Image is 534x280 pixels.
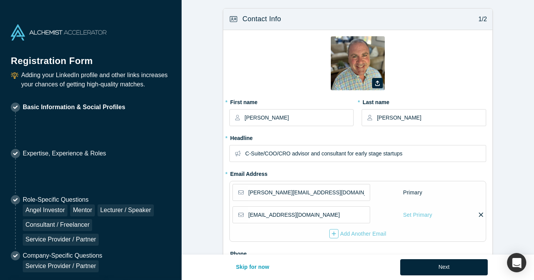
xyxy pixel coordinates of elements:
[23,219,92,231] div: Consultant / Freelancer
[11,46,171,68] h1: Registration Form
[23,251,102,260] p: Company-Specific Questions
[329,229,387,239] button: Add Another Email
[23,149,106,158] p: Expertise, Experience & Roles
[23,195,171,204] p: Role-Specific Questions
[23,234,99,246] div: Service Provider / Partner
[23,260,99,272] div: Service Provider / Partner
[229,96,354,106] label: First name
[331,36,385,90] img: Profile user default
[400,259,488,275] button: Next
[474,15,487,24] p: 1/2
[229,247,486,258] label: Phone
[362,96,486,106] label: Last name
[228,259,278,275] button: Skip for now
[229,132,486,142] label: Headline
[23,204,67,216] div: Angel Investor
[403,186,423,199] div: Primary
[98,204,154,216] div: Lecturer / Speaker
[229,167,268,178] label: Email Address
[245,145,485,162] input: Partner, CEO
[243,14,281,24] h3: Contact Info
[21,71,171,89] p: Adding your LinkedIn profile and other links increases your chances of getting high-quality matches.
[11,24,106,40] img: Alchemist Accelerator Logo
[23,103,125,112] p: Basic Information & Social Profiles
[70,204,95,216] div: Mentor
[329,229,386,238] div: Add Another Email
[403,208,432,222] div: Set Primary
